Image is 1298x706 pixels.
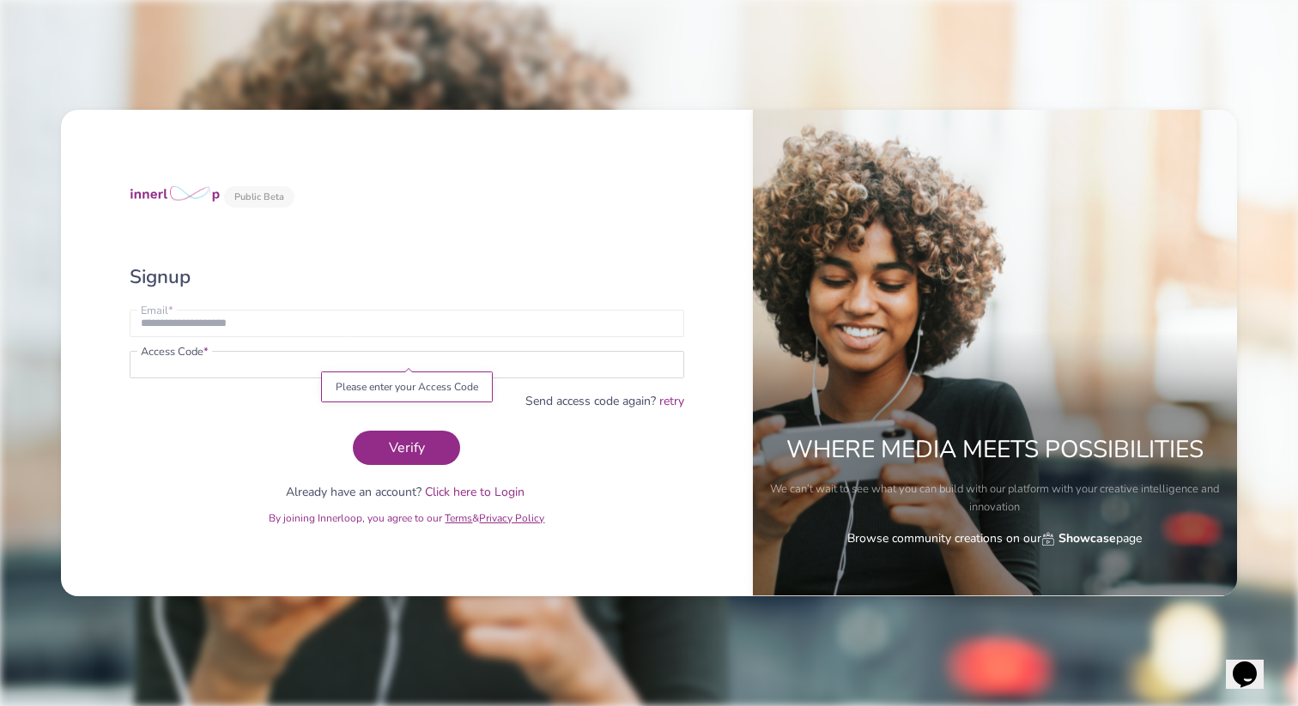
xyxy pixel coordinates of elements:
[1226,637,1281,689] iframe: chat widget
[130,266,684,289] h2: Signup
[382,438,432,457] span: Verify
[269,511,442,525] span: By joining Innerloop, you agree to our
[321,371,493,402] div: Please enter your Access Code
[766,480,1224,516] p: We can’t wait to see what you can build with our platform with your creative intelligence and inn...
[224,186,294,208] span: Public Beta
[1058,529,1116,547] b: Showcase
[786,436,1204,474] h1: Where Media Meets Possibilities
[766,529,1224,547] div: Browse community creations on our page
[445,511,472,525] a: Terms
[659,393,684,409] span: retry
[353,431,460,465] button: Verify
[1041,529,1116,547] a: Showcase
[479,511,544,525] a: Privacy Policy
[269,511,544,525] span: &
[425,486,525,500] a: Click here to Login
[525,392,684,410] div: Send access code again?
[286,486,422,500] span: Already have an account?
[140,347,209,358] label: Access Code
